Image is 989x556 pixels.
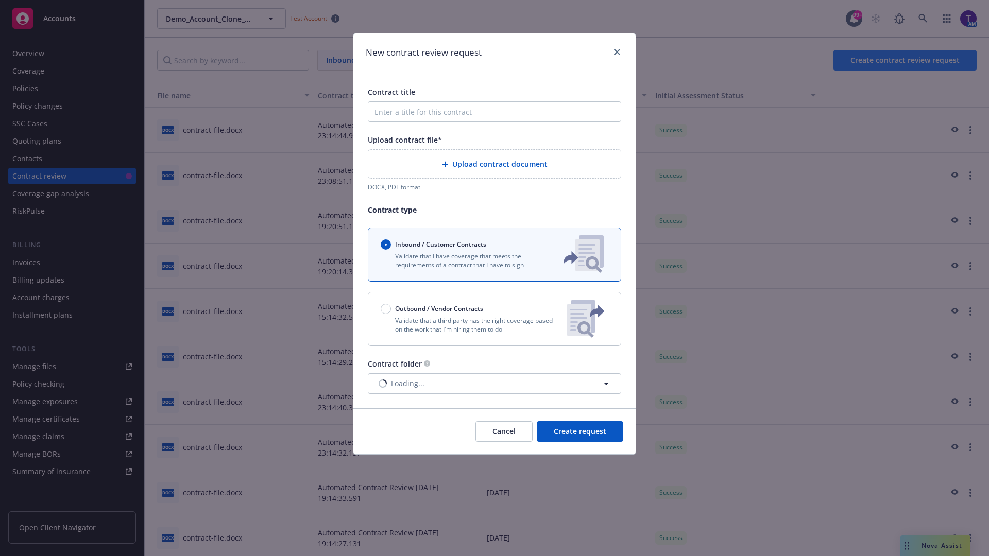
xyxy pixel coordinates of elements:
[537,421,623,442] button: Create request
[368,183,621,192] div: DOCX, PDF format
[368,228,621,282] button: Inbound / Customer ContractsValidate that I have coverage that meets the requirements of a contra...
[381,239,391,250] input: Inbound / Customer Contracts
[475,421,533,442] button: Cancel
[368,373,621,394] button: Loading...
[492,426,516,436] span: Cancel
[395,304,483,313] span: Outbound / Vendor Contracts
[368,359,422,369] span: Contract folder
[368,135,442,145] span: Upload contract file*
[381,316,559,334] p: Validate that a third party has the right coverage based on the work that I'm hiring them to do
[368,149,621,179] div: Upload contract document
[368,204,621,215] p: Contract type
[368,87,415,97] span: Contract title
[366,46,482,59] h1: New contract review request
[391,378,424,389] span: Loading...
[368,292,621,346] button: Outbound / Vendor ContractsValidate that a third party has the right coverage based on the work t...
[554,426,606,436] span: Create request
[452,159,548,169] span: Upload contract document
[395,240,486,249] span: Inbound / Customer Contracts
[611,46,623,58] a: close
[368,101,621,122] input: Enter a title for this contract
[381,252,547,269] p: Validate that I have coverage that meets the requirements of a contract that I have to sign
[381,304,391,314] input: Outbound / Vendor Contracts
